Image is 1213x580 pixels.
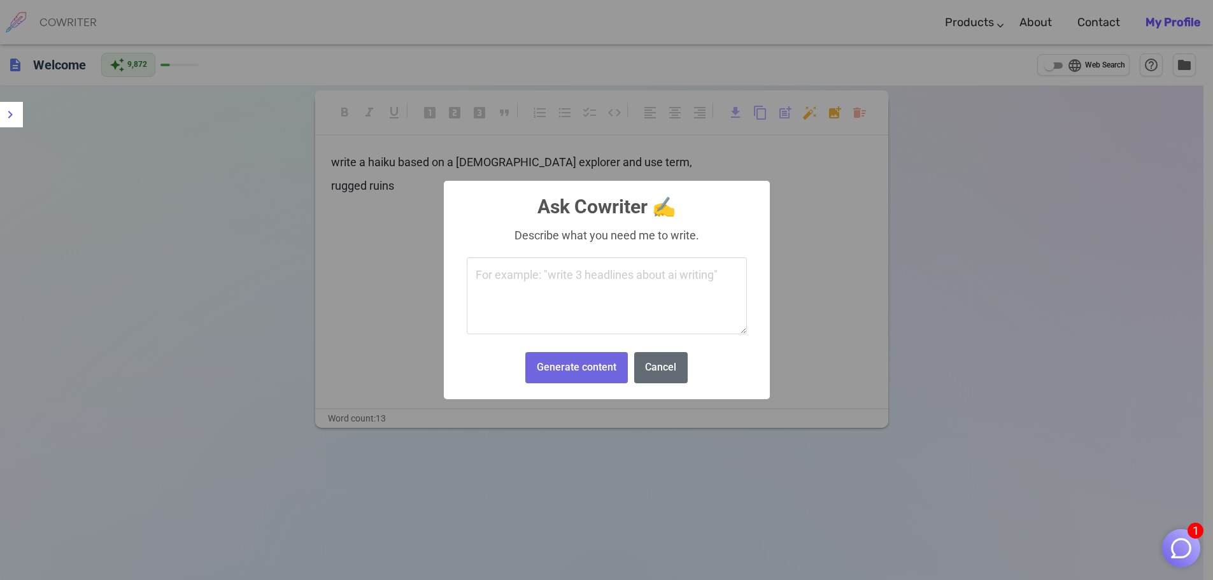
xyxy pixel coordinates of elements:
button: Cancel [634,352,688,383]
h2: Ask Cowriter ✍️ [444,181,770,217]
button: Generate content [525,352,627,383]
img: Close chat [1169,536,1193,560]
span: 1 [1188,523,1203,539]
div: Describe what you need me to write. [462,229,751,242]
